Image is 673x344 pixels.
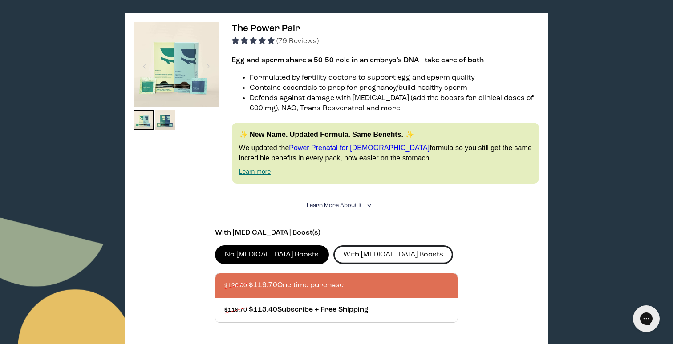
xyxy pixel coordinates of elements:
[239,143,532,163] p: We updated the formula so you still get the same incredible benefits in every pack, now easier on...
[232,38,276,45] span: 4.92 stars
[333,245,454,264] label: With [MEDICAL_DATA] Boosts
[239,168,271,175] a: Learn more
[307,201,366,210] summary: Learn More About it <
[215,228,458,238] p: With [MEDICAL_DATA] Boost(s)
[250,93,539,114] li: Defends against damage with [MEDICAL_DATA] (add the boosts for clinical doses of 600 mg), NAC, Tr...
[232,24,300,33] span: The Power Pair
[289,144,430,152] a: Power Prenatal for [DEMOGRAPHIC_DATA]
[239,131,414,138] strong: ✨ New Name. Updated Formula. Same Benefits. ✨
[155,110,175,130] img: thumbnail image
[134,110,154,130] img: thumbnail image
[250,73,539,83] li: Formulated by fertility doctors to support egg and sperm quality
[307,203,362,208] span: Learn More About it
[215,245,329,264] label: No [MEDICAL_DATA] Boosts
[628,302,664,335] iframe: Gorgias live chat messenger
[276,38,319,45] span: (79 Reviews)
[232,57,484,64] strong: Egg and sperm share a 50-50 role in an embryo’s DNA—take care of both
[364,203,373,208] i: <
[134,22,219,107] img: thumbnail image
[250,83,539,93] li: Contains essentials to prep for pregnancy/build healthy sperm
